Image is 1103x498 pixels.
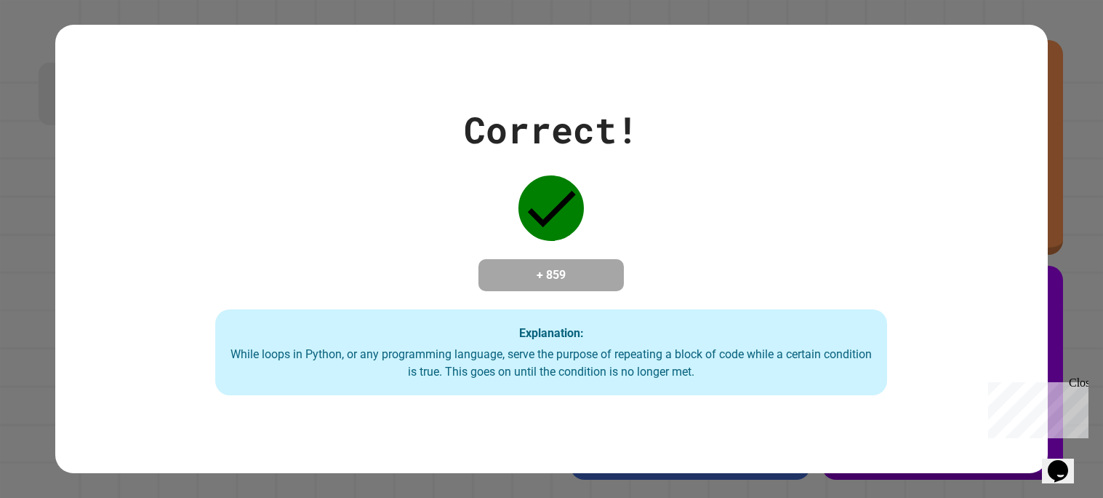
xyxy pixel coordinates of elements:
div: While loops in Python, or any programming language, serve the purpose of repeating a block of cod... [230,346,873,381]
div: Correct! [464,103,638,157]
h4: + 859 [493,266,609,284]
strong: Explanation: [519,326,584,340]
iframe: chat widget [982,376,1088,438]
iframe: chat widget [1042,440,1088,483]
div: Chat with us now!Close [6,6,100,92]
